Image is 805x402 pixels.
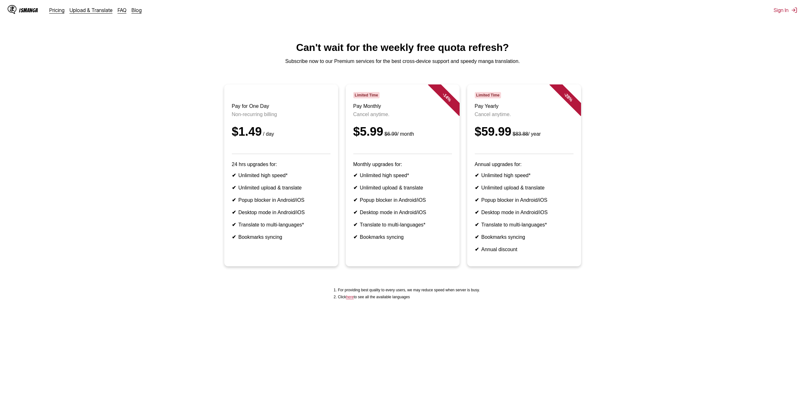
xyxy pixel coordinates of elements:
[475,162,573,167] p: Annual upgrades for:
[475,103,573,109] h3: Pay Yearly
[511,131,541,137] small: / year
[475,112,573,117] p: Cancel anytime.
[232,197,236,203] b: ✔
[475,185,479,190] b: ✔
[49,7,65,13] a: Pricing
[232,103,331,109] h3: Pay for One Day
[338,295,480,299] li: Click to see all the available languages
[475,210,479,215] b: ✔
[232,197,331,203] li: Popup blocker in Android/iOS
[475,172,573,178] li: Unlimited high speed*
[475,234,573,240] li: Bookmarks syncing
[5,42,800,53] h1: Can't wait for the weekly free quota refresh?
[475,125,573,139] div: $59.99
[353,173,357,178] b: ✔
[232,162,331,167] p: 24 hrs upgrades for:
[232,173,236,178] b: ✔
[475,247,479,252] b: ✔
[353,209,452,215] li: Desktop mode in Android/iOS
[353,234,357,240] b: ✔
[132,7,142,13] a: Blog
[475,185,573,191] li: Unlimited upload & translate
[475,197,479,203] b: ✔
[475,222,479,227] b: ✔
[353,222,452,228] li: Translate to multi-languages*
[232,185,236,190] b: ✔
[475,197,573,203] li: Popup blocker in Android/iOS
[353,125,452,139] div: $5.99
[513,131,528,137] s: $83.88
[353,162,452,167] p: Monthly upgrades for:
[232,172,331,178] li: Unlimited high speed*
[475,222,573,228] li: Translate to multi-languages*
[232,185,331,191] li: Unlimited upload & translate
[353,197,452,203] li: Popup blocker in Android/iOS
[232,210,236,215] b: ✔
[5,59,800,64] p: Subscribe now to our Premium services for the best cross-device support and speedy manga translat...
[353,112,452,117] p: Cancel anytime.
[19,7,38,13] div: IsManga
[70,7,113,13] a: Upload & Translate
[475,92,501,98] span: Limited Time
[353,172,452,178] li: Unlimited high speed*
[791,7,797,13] img: Sign out
[346,295,354,299] a: Available languages
[475,173,479,178] b: ✔
[118,7,127,13] a: FAQ
[549,78,587,116] div: - 28 %
[353,92,380,98] span: Limited Time
[232,112,331,117] p: Non-recurring billing
[353,210,357,215] b: ✔
[475,246,573,252] li: Annual discount
[232,125,331,139] div: $1.49
[262,131,274,137] small: / day
[353,185,357,190] b: ✔
[232,234,331,240] li: Bookmarks syncing
[383,131,414,137] small: / month
[353,234,452,240] li: Bookmarks syncing
[232,222,331,228] li: Translate to multi-languages*
[774,7,797,13] button: Sign In
[353,197,357,203] b: ✔
[232,209,331,215] li: Desktop mode in Android/iOS
[428,78,466,116] div: - 14 %
[8,5,49,15] a: IsManga LogoIsManga
[353,185,452,191] li: Unlimited upload & translate
[475,234,479,240] b: ✔
[232,234,236,240] b: ✔
[475,209,573,215] li: Desktop mode in Android/iOS
[353,222,357,227] b: ✔
[353,103,452,109] h3: Pay Monthly
[232,222,236,227] b: ✔
[338,288,480,292] li: For providing best quality to every users, we may reduce speed when server is busy.
[8,5,16,14] img: IsManga Logo
[385,131,397,137] s: $6.99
